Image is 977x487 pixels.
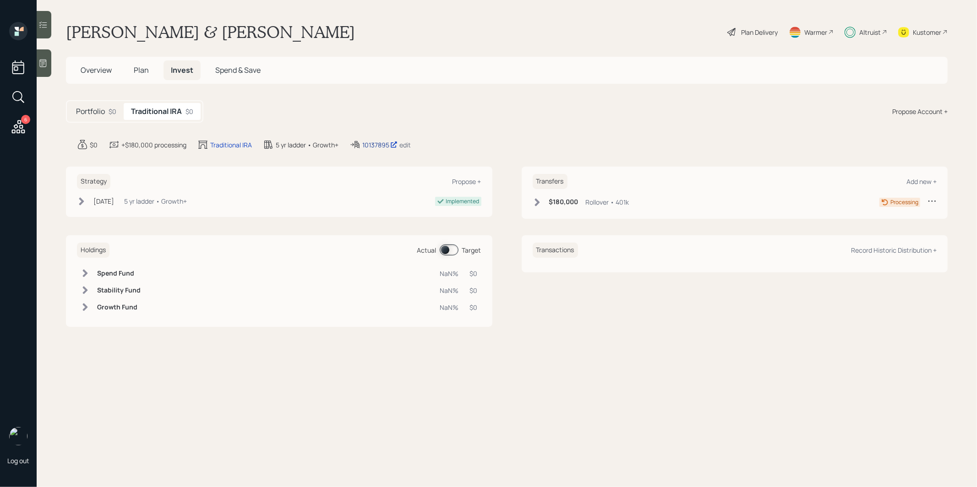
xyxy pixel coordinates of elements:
[446,197,480,206] div: Implemented
[21,115,30,124] div: 6
[470,303,478,312] div: $0
[81,65,112,75] span: Overview
[77,174,110,189] h6: Strategy
[7,456,29,465] div: Log out
[77,243,109,258] h6: Holdings
[804,27,827,37] div: Warmer
[66,22,355,42] h1: [PERSON_NAME] & [PERSON_NAME]
[97,303,141,311] h6: Growth Fund
[417,245,437,255] div: Actual
[134,65,149,75] span: Plan
[210,140,252,150] div: Traditional IRA
[453,177,481,186] div: Propose +
[906,177,937,186] div: Add new +
[586,197,629,207] div: Rollover • 401k
[97,287,141,294] h6: Stability Fund
[171,65,193,75] span: Invest
[121,140,186,150] div: +$180,000 processing
[131,107,182,116] h5: Traditional IRA
[93,196,114,206] div: [DATE]
[470,269,478,278] div: $0
[276,140,338,150] div: 5 yr ladder • Growth+
[215,65,261,75] span: Spend & Save
[533,243,578,258] h6: Transactions
[462,245,481,255] div: Target
[362,140,398,150] div: 10137895
[124,196,187,206] div: 5 yr ladder • Growth+
[549,198,579,206] h6: $180,000
[859,27,881,37] div: Altruist
[890,198,918,206] div: Processing
[186,107,193,116] div: $0
[76,107,105,116] h5: Portfolio
[90,140,98,150] div: $0
[851,246,937,254] div: Record Historic Distribution +
[470,286,478,295] div: $0
[892,107,948,116] div: Propose Account +
[741,27,778,37] div: Plan Delivery
[399,141,411,149] div: edit
[109,107,116,116] div: $0
[440,303,459,312] div: NaN%
[440,286,459,295] div: NaN%
[533,174,568,189] h6: Transfers
[97,270,141,277] h6: Spend Fund
[440,269,459,278] div: NaN%
[9,427,27,445] img: treva-nostdahl-headshot.png
[913,27,941,37] div: Kustomer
